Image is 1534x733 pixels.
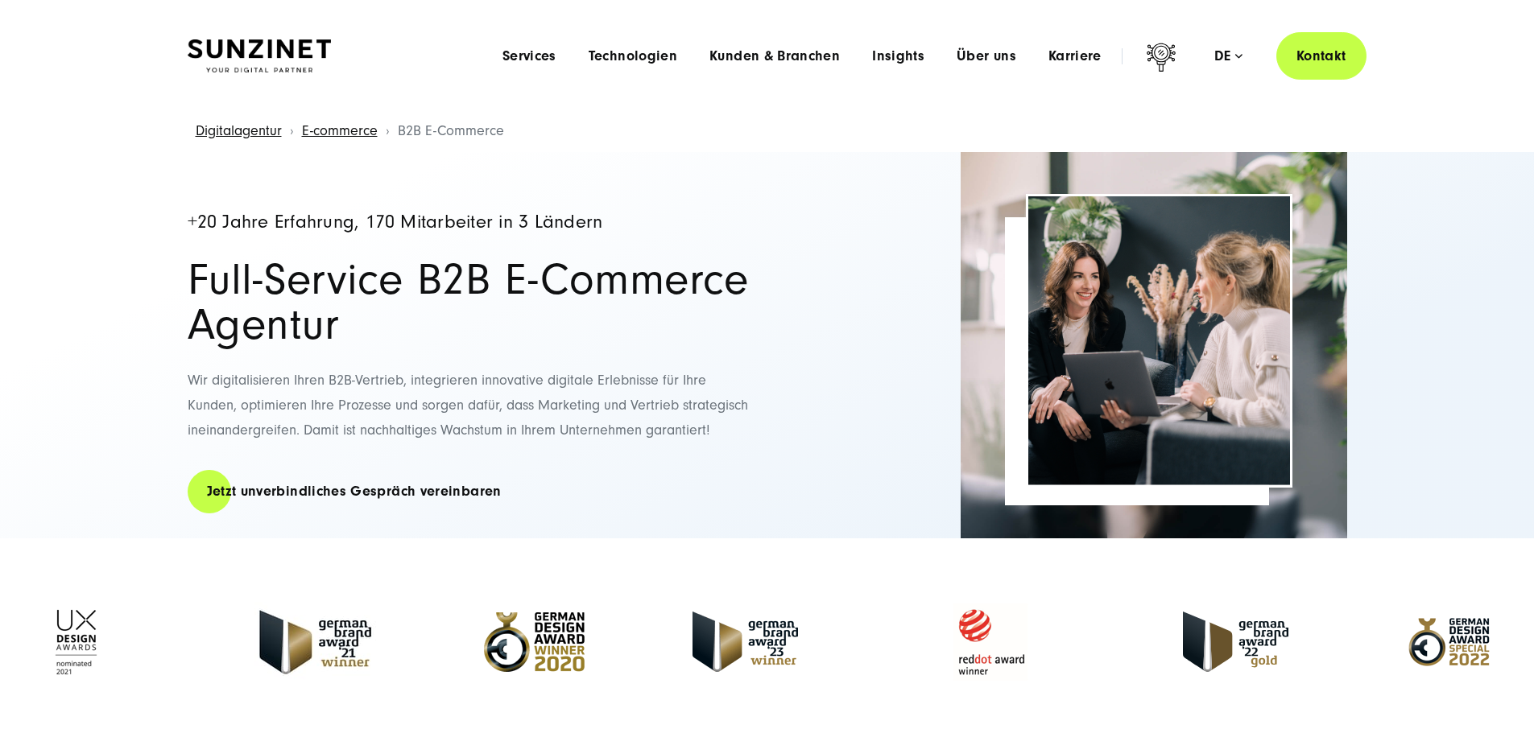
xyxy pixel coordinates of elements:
[484,612,585,672] img: German Design Award Winner 2020 - Full Service B2B E-commerce Agentur SUNZINET
[188,212,751,233] h4: +20 Jahre Erfahrung, 170 Mitarbeiter in 3 Ländern
[188,468,521,514] a: Jetzt unverbindliches Gespräch vereinbaren
[1396,612,1502,672] img: German Design Award Speacial - Full Service B2B E-commerce Agentur SUNZINET
[302,122,378,139] a: E-commerce
[254,602,376,682] img: German Brand Award 2021 Winner - Full Service B2B E-commerce Agentur SUNZINET
[1276,32,1367,80] a: Kontakt
[709,48,840,64] a: Kunden & Branchen
[1028,196,1290,485] img: Full Service B2B E-commerce Agentur SUNZINET
[188,369,751,443] p: Wir digitalisieren Ihren B2B-Vertrieb, integrieren innovative digitale Erlebnisse für Ihre Kunden...
[6,602,147,682] img: UX Design Award 2021 Nomination - Full Service B2B E-commerce Agentur SUNZINET
[693,612,798,672] img: German Brand Award 2023 Winner - Full Service B2B E-commerce Agentur SUNZINET
[961,152,1347,538] img: Full Service B2B E-commerce Agentur SUNZINET
[502,48,556,64] a: Services
[957,48,1016,64] a: Über uns
[188,257,751,348] h1: Full-Service B2B E-Commerce Agentur
[398,122,504,139] span: B2B E-Commerce
[906,594,1075,690] img: Reddot Award Winner - Full Service B2B E-commerce Agentur SUNZINET
[196,122,282,139] a: Digitalagentur
[872,48,924,64] a: Insights
[589,48,677,64] a: Technologien
[188,39,331,73] img: SUNZINET Full Service Digital Agentur
[1048,48,1102,64] a: Karriere
[1183,612,1288,672] img: German Brand Award 2022 Gold Winner - Full Service B2B E-commerce Agentur SUNZINET
[1214,48,1242,64] div: de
